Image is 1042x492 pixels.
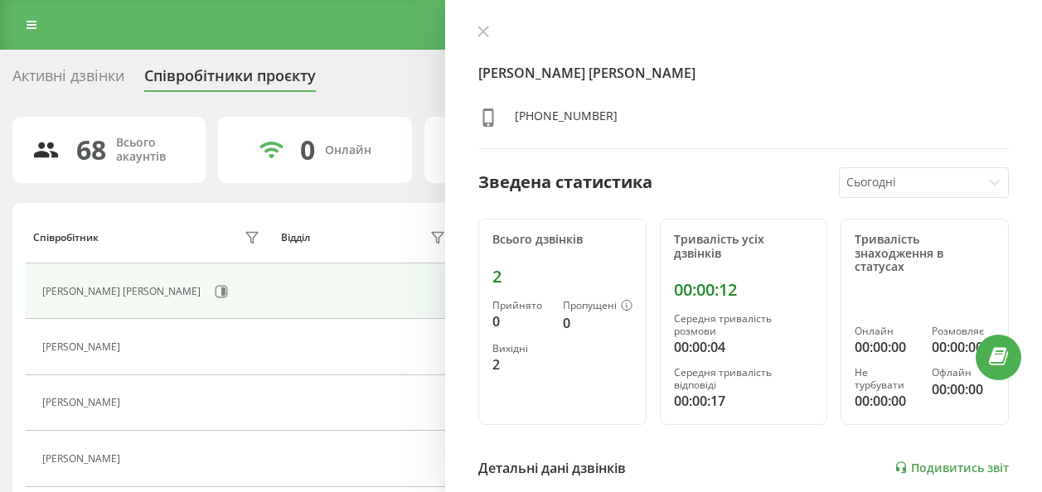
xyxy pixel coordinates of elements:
[855,233,995,274] div: Тривалість знаходження в статусах
[674,367,814,391] div: Середня тривалість відповіді
[492,311,550,331] div: 0
[42,286,205,297] div: [PERSON_NAME] [PERSON_NAME]
[42,341,124,353] div: [PERSON_NAME]
[478,170,652,195] div: Зведена статистика
[932,367,995,379] div: Офлайн
[855,326,918,337] div: Онлайн
[492,267,632,287] div: 2
[932,337,995,357] div: 00:00:00
[492,343,550,355] div: Вихідні
[12,67,124,93] div: Активні дзвінки
[563,313,632,333] div: 0
[674,337,814,357] div: 00:00:04
[932,379,995,399] div: 00:00:00
[478,63,1009,83] h4: [PERSON_NAME] [PERSON_NAME]
[674,391,814,411] div: 00:00:17
[492,300,550,311] div: Прийнято
[855,391,918,411] div: 00:00:00
[325,143,371,157] div: Онлайн
[281,232,310,244] div: Відділ
[478,458,626,478] div: Детальні дані дзвінків
[674,280,814,300] div: 00:00:12
[515,108,618,132] div: [PHONE_NUMBER]
[116,136,186,164] div: Всього акаунтів
[492,355,550,374] div: 2
[33,232,99,244] div: Співробітник
[855,367,918,391] div: Не турбувати
[932,326,995,337] div: Розмовляє
[855,337,918,357] div: 00:00:00
[144,67,316,93] div: Співробітники проєкту
[674,313,814,337] div: Середня тривалість розмови
[300,134,315,166] div: 0
[42,397,124,408] div: [PERSON_NAME]
[894,461,1009,475] a: Подивитись звіт
[563,300,632,313] div: Пропущені
[492,233,632,247] div: Всього дзвінків
[76,134,106,166] div: 68
[42,453,124,465] div: [PERSON_NAME]
[674,233,814,261] div: Тривалість усіх дзвінків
